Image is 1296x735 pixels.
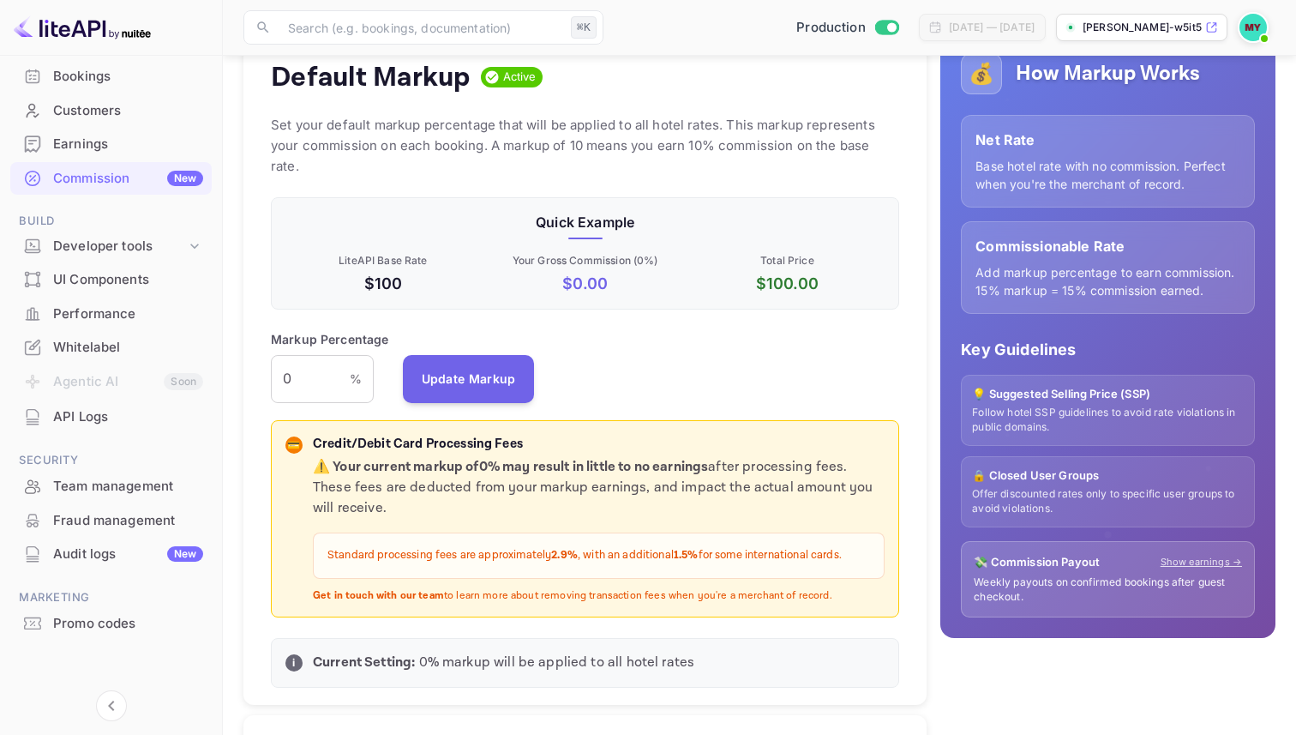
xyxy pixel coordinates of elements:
p: [PERSON_NAME]-w5it5.nuitee... [1083,20,1202,35]
input: Search (e.g. bookings, documentation) [278,10,564,45]
p: 💳 [287,437,300,453]
p: to learn more about removing transaction fees when you're a merchant of record. [313,589,885,604]
p: % [350,370,362,388]
strong: Current Setting: [313,654,415,672]
p: Total Price [690,253,885,268]
div: New [167,171,203,186]
div: Bookings [53,67,203,87]
p: LiteAPI Base Rate [285,253,481,268]
div: ⌘K [571,16,597,39]
button: Collapse navigation [96,690,127,721]
p: Set your default markup percentage that will be applied to all hotel rates. This markup represent... [271,115,899,177]
p: Your Gross Commission ( 0 %) [488,253,683,268]
strong: 1.5% [674,548,699,563]
div: Audit logsNew [10,538,212,571]
a: Audit logsNew [10,538,212,569]
p: $ 100.00 [690,272,885,295]
p: 💰 [969,58,994,89]
p: 🔒 Closed User Groups [972,467,1244,485]
div: Fraud management [10,504,212,538]
div: API Logs [10,401,212,434]
div: [DATE] — [DATE] [949,20,1035,35]
span: Build [10,212,212,231]
div: New [167,546,203,562]
a: Promo codes [10,607,212,639]
div: Performance [10,298,212,331]
div: UI Components [53,270,203,290]
p: Standard processing fees are approximately , with an additional for some international cards. [327,547,870,564]
div: Promo codes [10,607,212,641]
h5: How Markup Works [1016,60,1200,87]
a: Performance [10,298,212,329]
div: Earnings [53,135,203,154]
div: Earnings [10,128,212,161]
p: Weekly payouts on confirmed bookings after guest checkout. [974,575,1242,605]
div: Customers [10,94,212,128]
p: 💸 Commission Payout [974,554,1100,571]
p: Markup Percentage [271,330,389,348]
div: API Logs [53,407,203,427]
a: UI Components [10,263,212,295]
p: Credit/Debit Card Processing Fees [313,435,885,455]
a: Team management [10,470,212,502]
p: Key Guidelines [961,338,1255,361]
a: Earnings [10,128,212,160]
a: CommissionNew [10,162,212,194]
a: Customers [10,94,212,126]
p: 0 % markup will be applied to all hotel rates [313,653,885,673]
div: UI Components [10,263,212,297]
img: Max Young [1239,14,1267,41]
p: 💡 Suggested Selling Price (SSP) [972,386,1244,403]
a: Fraud management [10,504,212,536]
p: Add markup percentage to earn commission. 15% markup = 15% commission earned. [975,263,1240,299]
span: Marketing [10,588,212,607]
input: 0 [271,355,350,403]
p: Base hotel rate with no commission. Perfect when you're the merchant of record. [975,157,1240,193]
p: $ 0.00 [488,272,683,295]
p: Net Rate [975,130,1240,150]
p: Quick Example [285,212,885,232]
div: Promo codes [53,614,203,634]
div: Customers [53,101,203,121]
button: Update Markup [403,355,535,403]
div: Developer tools [53,237,186,256]
div: Audit logs [53,545,203,564]
div: Team management [10,470,212,503]
p: Follow hotel SSP guidelines to avoid rate violations in public domains. [972,406,1244,435]
a: Bookings [10,60,212,92]
p: i [292,655,295,671]
div: Fraud management [53,511,203,531]
div: Developer tools [10,232,212,262]
p: Commissionable Rate [975,236,1240,256]
strong: Get in touch with our team [313,589,444,602]
div: CommissionNew [10,162,212,196]
img: LiteAPI logo [14,14,151,41]
div: Switch to Sandbox mode [789,18,905,38]
p: Offer discounted rates only to specific user groups to avoid violations. [972,487,1244,516]
p: after processing fees. These fees are deducted from your markup earnings, and impact the actual a... [313,457,885,519]
a: API Logs [10,401,212,432]
div: Whitelabel [53,338,203,358]
span: Security [10,451,212,470]
a: Show earnings → [1161,555,1242,569]
div: Whitelabel [10,331,212,364]
div: Performance [53,304,203,324]
span: Active [496,69,543,86]
div: Commission [53,169,203,189]
div: Team management [53,477,203,497]
strong: ⚠️ Your current markup of 0 % may result in little to no earnings [313,458,708,476]
p: $100 [285,272,481,295]
h4: Default Markup [271,60,471,94]
a: Whitelabel [10,331,212,363]
span: Production [796,18,866,38]
strong: 2.9% [551,548,578,563]
div: Bookings [10,60,212,93]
